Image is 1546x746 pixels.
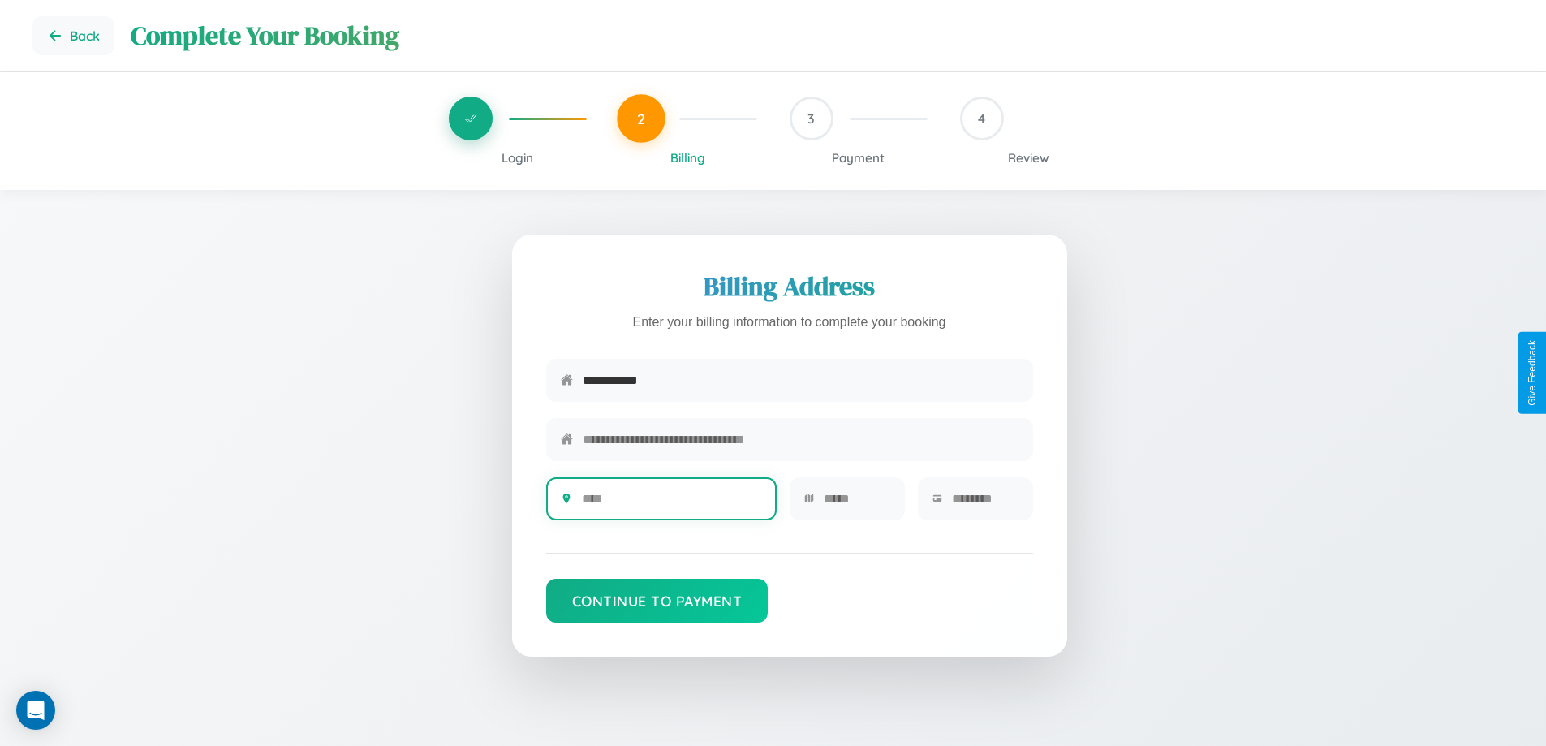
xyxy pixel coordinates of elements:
span: Billing [670,150,705,166]
button: Continue to Payment [546,579,769,623]
span: 2 [637,110,645,127]
span: Review [1008,150,1049,166]
button: Go back [32,16,114,55]
span: Payment [832,150,885,166]
div: Give Feedback [1527,340,1538,406]
h1: Complete Your Booking [131,18,1514,54]
h2: Billing Address [546,269,1033,304]
div: Open Intercom Messenger [16,691,55,730]
p: Enter your billing information to complete your booking [546,311,1033,334]
span: 4 [978,110,985,127]
span: 3 [807,110,815,127]
span: Login [502,150,533,166]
